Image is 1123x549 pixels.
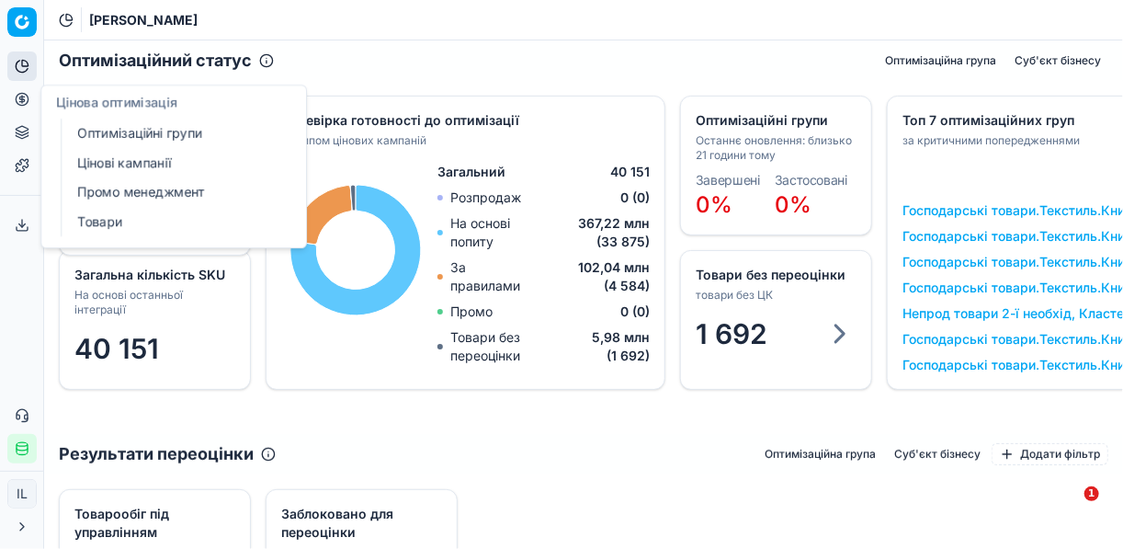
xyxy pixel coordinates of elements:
[775,191,811,218] span: 0%
[450,303,493,321] p: Промо
[74,332,159,365] span: 40 151
[74,288,232,317] div: На основі останньої інтеграції
[450,214,539,251] p: На основі попиту
[59,48,252,74] h2: Оптимізаційний статус
[620,303,650,321] span: 0 (0)
[56,94,177,109] span: Цінова оптимізація
[610,163,650,181] span: 40 151
[89,11,198,29] span: [PERSON_NAME]
[281,133,646,148] div: За типом цінових кампаній
[696,174,760,187] dt: Завершені
[70,120,284,146] a: Оптимізаційні групи
[450,189,521,207] p: Розпродаж
[74,266,232,284] div: Загальна кількість SKU
[535,258,650,295] span: 102,04 млн (4 584)
[450,258,534,295] p: За правилами
[1007,50,1108,72] button: Суб'єкт бізнесу
[696,111,853,130] div: Оптимізаційні групи
[757,443,883,465] button: Оптимізаційна група
[59,441,254,467] h2: Результати переоцінки
[696,317,767,350] span: 1 692
[696,266,853,284] div: Товари без переоцінки
[1047,486,1091,531] iframe: Intercom live chat
[89,11,198,29] nav: breadcrumb
[539,214,650,251] span: 367,22 млн (33 875)
[70,179,284,205] a: Промо менеджмент
[696,191,732,218] span: 0%
[887,443,988,465] button: Суб'єкт бізнесу
[620,189,650,207] span: 0 (0)
[564,328,650,365] span: 5,98 млн (1 692)
[696,133,853,163] div: Останнє оновлення: близько 21 години тому
[878,50,1004,72] button: Оптимізаційна група
[696,288,853,303] div: товари без ЦК
[450,328,564,365] p: Товари без переоцінки
[992,443,1108,465] button: Додати фільтр
[70,209,284,234] a: Товари
[70,150,284,176] a: Цінові кампанії
[281,111,646,130] div: Перевірка готовності до оптимізації
[7,479,37,509] button: IL
[775,174,847,187] dt: Застосовані
[8,480,36,508] span: IL
[74,505,232,542] div: Товарообіг під управлінням
[281,505,438,542] div: Заблоковано для переоцінки
[1084,486,1099,501] span: 1
[437,163,505,181] span: Загальний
